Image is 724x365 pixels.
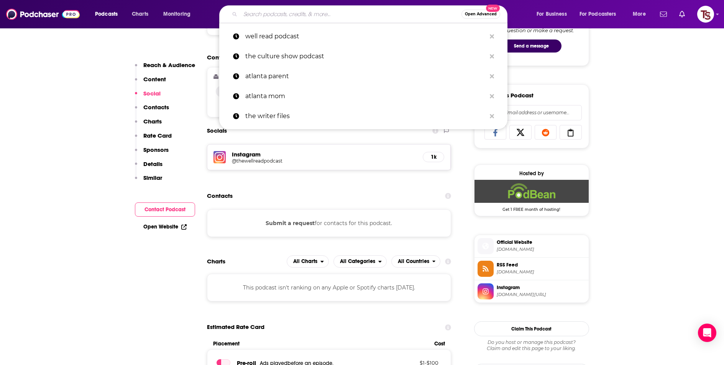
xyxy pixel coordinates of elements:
p: Sponsors [143,146,169,153]
button: Sponsors [135,146,169,160]
div: Search podcasts, credits, & more... [227,5,515,23]
span: feed.podbean.com [497,269,586,275]
div: This podcast isn't ranking on any Apple or Spotify charts [DATE]. [207,274,451,301]
span: Do you host or manage this podcast? [474,339,589,345]
span: Monitoring [163,9,190,20]
span: Get 1 FREE month of hosting! [474,203,589,212]
p: Contacts [143,104,169,111]
a: Share on X/Twitter [509,125,532,140]
span: adminkxk.podbean.com [497,247,586,252]
a: atlanta mom [219,86,507,106]
h2: Content [207,54,445,61]
p: Social [143,90,161,97]
span: All Countries [398,259,429,264]
div: Open Intercom Messenger [698,324,716,342]
h2: Socials [207,123,227,138]
button: Claim This Podcast [474,321,589,336]
p: Reach & Audience [143,61,195,69]
span: instagram.com/thewellreadpodcast [497,292,586,298]
button: Contacts [135,104,169,118]
a: Share on Reddit [535,125,557,140]
div: Ask a question or make a request. [489,27,574,33]
img: User Profile [697,6,714,23]
div: for contacts for this podcast. [207,209,451,237]
p: Details [143,160,163,168]
button: open menu [575,8,627,20]
span: Instagram [497,284,586,291]
span: For Business [537,9,567,20]
img: Podbean Deal: Get 1 FREE month of hosting! [474,180,589,203]
h5: 1k [429,154,438,160]
button: Details [135,160,163,174]
input: Search podcasts, credits, & more... [240,8,461,20]
h2: Contacts [207,189,233,203]
span: Podcasts [95,9,118,20]
button: open menu [531,8,576,20]
a: Show notifications dropdown [676,8,688,21]
a: Podbean Deal: Get 1 FREE month of hosting! [474,180,589,211]
a: Copy Link [560,125,582,140]
span: For Podcasters [580,9,616,20]
h2: Charts [207,258,225,265]
p: the culture show podcast [245,46,486,66]
a: @thewellreadpodcast [232,158,417,164]
button: Reach & Audience [135,61,195,76]
button: Similar [135,174,162,188]
button: Content [135,76,166,90]
span: All Categories [340,259,375,264]
h2: Countries [391,255,441,268]
a: Open Website [143,224,187,230]
span: Charts [132,9,148,20]
span: More [633,9,646,20]
button: Show profile menu [697,6,714,23]
button: Send a message [502,39,561,53]
div: Hosted by [474,170,589,177]
button: open menu [158,8,200,20]
h2: Platforms [287,255,329,268]
p: Content [143,76,166,83]
div: Search followers [481,105,582,120]
p: Similar [143,174,162,181]
button: open menu [287,255,329,268]
a: Share on Facebook [484,125,507,140]
a: the culture show podcast [219,46,507,66]
button: Submit a request [266,219,315,227]
span: All Charts [293,259,317,264]
div: Claim and edit this page to your liking. [474,339,589,352]
p: atlanta mom [245,86,486,106]
p: atlanta parent [245,66,486,86]
span: Official Website [497,239,586,246]
span: Placement [213,340,428,347]
p: Rate Card [143,132,172,139]
button: Social [135,90,161,104]
button: open menu [333,255,387,268]
button: Rate Card [135,132,172,146]
a: RSS Feed[DOMAIN_NAME] [478,261,586,277]
button: Open AdvancedNew [461,10,500,19]
h5: Instagram [232,151,417,158]
a: well read podcast [219,26,507,46]
button: Contact Podcast [135,202,195,217]
input: Email address or username... [488,105,575,120]
span: New [486,5,500,12]
button: open menu [391,255,441,268]
button: Charts [135,118,162,132]
span: Estimated Rate Card [207,320,264,334]
h5: @thewellreadpodcast [232,158,355,164]
a: Charts [127,8,153,20]
img: Podchaser - Follow, Share and Rate Podcasts [6,7,80,21]
p: well read podcast [245,26,486,46]
p: Charts [143,118,162,125]
img: iconImage [213,151,226,163]
a: atlanta parent [219,66,507,86]
span: Cost [434,340,445,347]
h2: Categories [333,255,387,268]
p: the writer files [245,106,486,126]
a: Official Website[DOMAIN_NAME] [478,238,586,254]
a: the writer files [219,106,507,126]
span: Open Advanced [465,12,497,16]
button: open menu [627,8,655,20]
a: Show notifications dropdown [657,8,670,21]
span: Logged in as TvSMediaGroup [697,6,714,23]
